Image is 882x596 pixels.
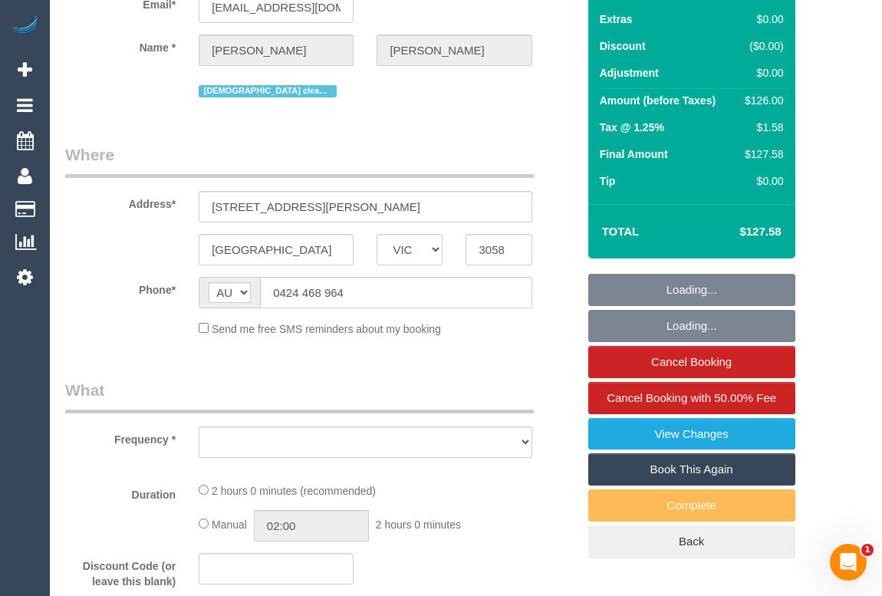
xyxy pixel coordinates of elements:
[65,379,534,413] legend: What
[199,85,337,97] span: [DEMOGRAPHIC_DATA] cleaner preferred
[588,382,795,414] a: Cancel Booking with 50.00% Fee
[600,120,664,135] label: Tax @ 1.25%
[377,35,532,66] input: Last Name*
[739,38,783,54] div: ($0.00)
[693,226,781,239] h4: $127.58
[54,482,187,502] label: Duration
[588,346,795,378] a: Cancel Booking
[600,12,633,27] label: Extras
[199,35,354,66] input: First Name*
[54,35,187,55] label: Name *
[861,544,874,556] span: 1
[739,12,783,27] div: $0.00
[830,544,867,581] iframe: Intercom live chat
[600,93,716,108] label: Amount (before Taxes)
[212,519,247,531] span: Manual
[376,519,461,531] span: 2 hours 0 minutes
[739,65,783,81] div: $0.00
[199,234,354,265] input: Suburb*
[602,225,640,238] strong: Total
[607,391,776,404] span: Cancel Booking with 50.00% Fee
[739,120,783,135] div: $1.58
[54,553,187,589] label: Discount Code (or leave this blank)
[588,525,795,558] a: Back
[600,173,616,189] label: Tip
[54,426,187,447] label: Frequency *
[739,147,783,162] div: $127.58
[739,93,783,108] div: $126.00
[65,143,534,178] legend: Where
[739,173,783,189] div: $0.00
[600,65,659,81] label: Adjustment
[54,191,187,212] label: Address*
[260,277,532,308] input: Phone*
[466,234,532,265] input: Post Code*
[600,38,646,54] label: Discount
[600,147,668,162] label: Final Amount
[9,15,40,37] img: Automaid Logo
[588,453,795,486] a: Book This Again
[54,277,187,298] label: Phone*
[212,485,376,497] span: 2 hours 0 minutes (recommended)
[588,418,795,450] a: View Changes
[212,323,441,335] span: Send me free SMS reminders about my booking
